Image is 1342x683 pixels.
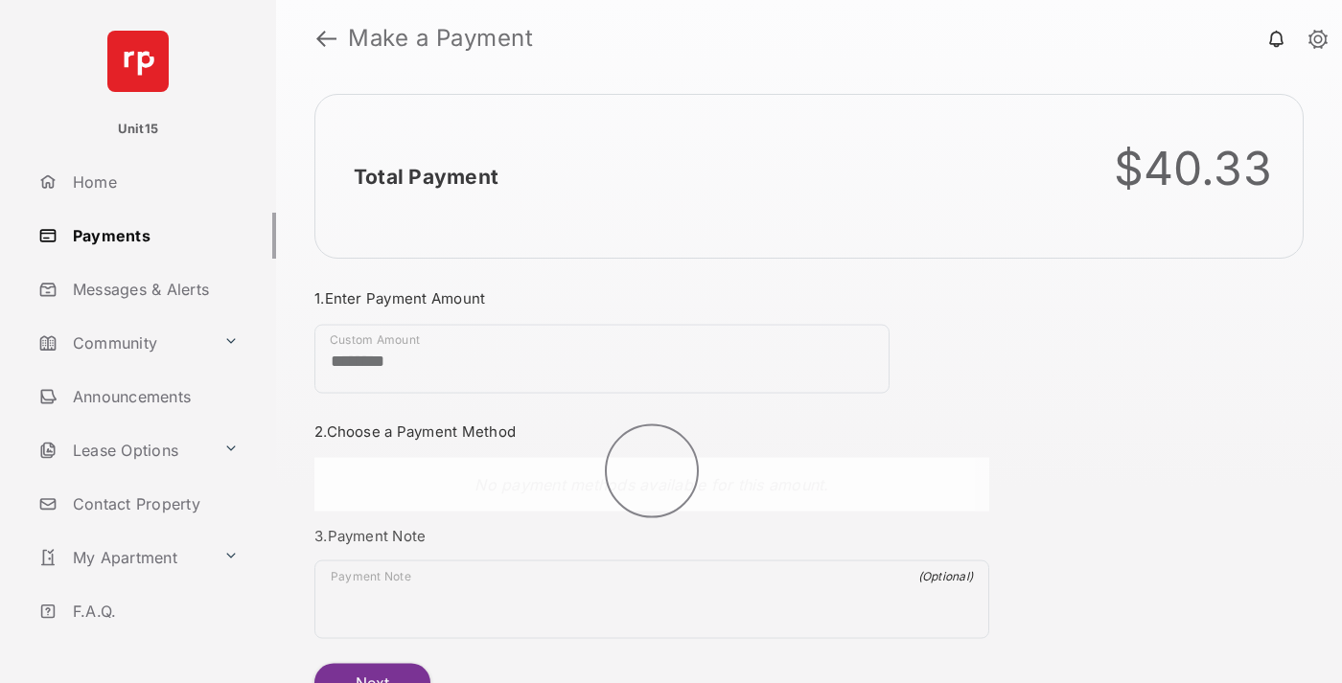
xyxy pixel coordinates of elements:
[31,427,216,473] a: Lease Options
[107,31,169,92] img: svg+xml;base64,PHN2ZyB4bWxucz0iaHR0cDovL3d3dy53My5vcmcvMjAwMC9zdmciIHdpZHRoPSI2NCIgaGVpZ2h0PSI2NC...
[31,159,276,205] a: Home
[31,481,276,527] a: Contact Property
[314,422,989,441] h3: 2. Choose a Payment Method
[31,213,276,259] a: Payments
[31,535,216,581] a: My Apartment
[118,120,159,139] p: Unit15
[348,27,533,50] strong: Make a Payment
[31,266,276,312] a: Messages & Alerts
[31,374,276,420] a: Announcements
[31,320,216,366] a: Community
[314,289,989,307] h3: 1. Enter Payment Amount
[354,165,498,189] h2: Total Payment
[31,588,276,634] a: F.A.Q.
[314,527,989,545] h3: 3. Payment Note
[1114,141,1273,196] div: $40.33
